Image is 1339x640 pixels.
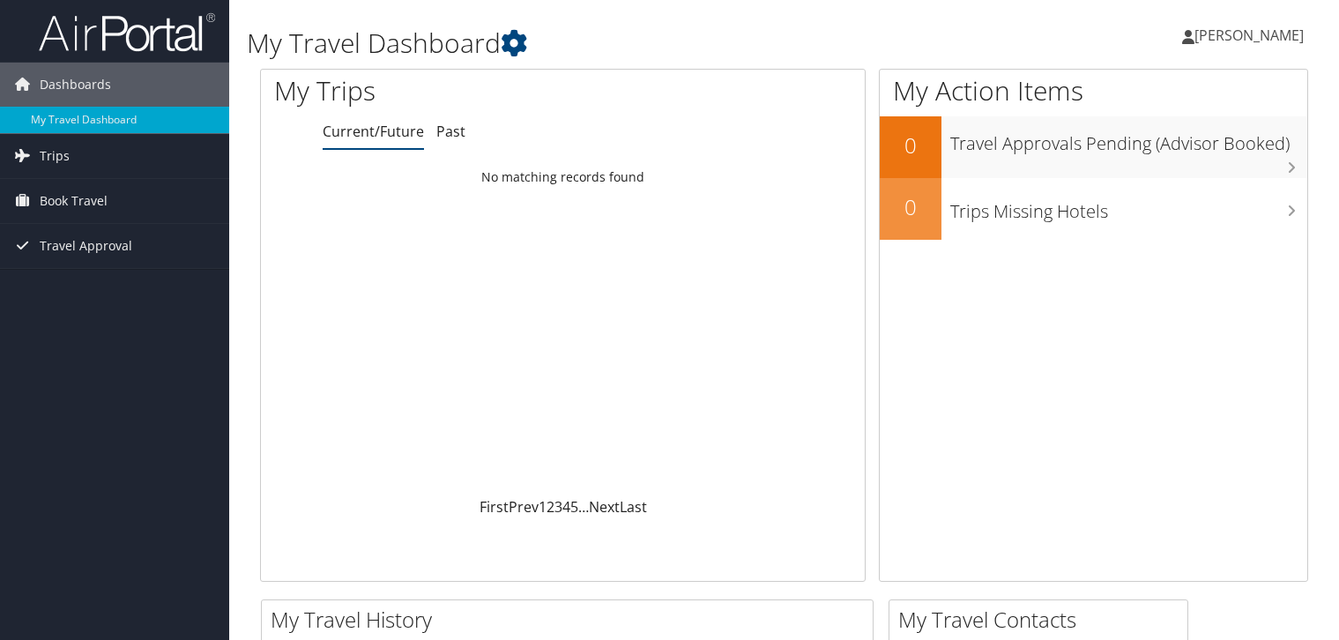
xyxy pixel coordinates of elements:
[436,122,465,141] a: Past
[509,497,539,517] a: Prev
[950,190,1307,224] h3: Trips Missing Hotels
[880,72,1307,109] h1: My Action Items
[271,605,873,635] h2: My Travel History
[323,122,424,141] a: Current/Future
[547,497,554,517] a: 2
[562,497,570,517] a: 4
[898,605,1187,635] h2: My Travel Contacts
[880,178,1307,240] a: 0Trips Missing Hotels
[261,161,865,193] td: No matching records found
[950,123,1307,156] h3: Travel Approvals Pending (Advisor Booked)
[40,63,111,107] span: Dashboards
[40,224,132,268] span: Travel Approval
[1194,26,1304,45] span: [PERSON_NAME]
[880,192,941,222] h2: 0
[1182,9,1321,62] a: [PERSON_NAME]
[539,497,547,517] a: 1
[274,72,600,109] h1: My Trips
[880,130,941,160] h2: 0
[39,11,215,53] img: airportal-logo.png
[620,497,647,517] a: Last
[40,179,108,223] span: Book Travel
[40,134,70,178] span: Trips
[589,497,620,517] a: Next
[880,116,1307,178] a: 0Travel Approvals Pending (Advisor Booked)
[554,497,562,517] a: 3
[578,497,589,517] span: …
[480,497,509,517] a: First
[570,497,578,517] a: 5
[247,25,963,62] h1: My Travel Dashboard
